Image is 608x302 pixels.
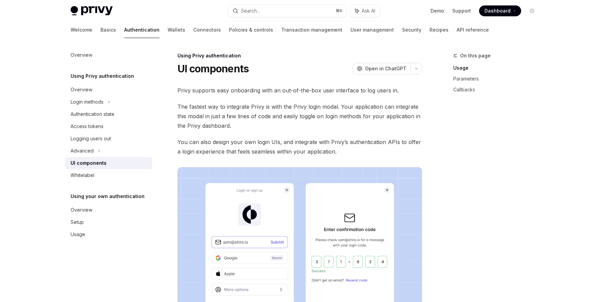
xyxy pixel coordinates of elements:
span: You can also design your own login UIs, and integrate with Privy’s authentication APIs to offer a... [177,137,422,156]
div: Whitelabel [71,171,94,179]
a: Basics [100,22,116,38]
h1: UI components [177,63,249,75]
a: Security [402,22,421,38]
div: Access tokens [71,122,103,130]
button: Ask AI [350,5,380,17]
div: Search... [241,7,260,15]
div: Advanced [71,147,94,155]
a: Whitelabel [65,169,152,181]
div: Login methods [71,98,103,106]
a: Usage [453,63,543,73]
div: Overview [71,86,92,94]
div: Authentication state [71,110,114,118]
a: Connectors [193,22,221,38]
button: Open in ChatGPT [353,63,411,74]
a: Overview [65,84,152,96]
img: light logo [71,6,113,16]
a: Overview [65,49,152,61]
a: User management [350,22,394,38]
a: Overview [65,204,152,216]
span: The fastest way to integrate Privy is with the Privy login modal. Your application can integrate ... [177,102,422,130]
a: Authentication [124,22,159,38]
a: Logging users out [65,132,152,145]
span: Ask AI [362,7,375,14]
a: Demo [431,7,444,14]
span: ⌘ K [336,8,343,14]
div: Using Privy authentication [177,52,422,59]
div: Overview [71,206,92,214]
a: UI components [65,157,152,169]
div: Usage [71,230,85,238]
a: Welcome [71,22,92,38]
a: Transaction management [281,22,342,38]
h5: Using your own authentication [71,192,145,200]
span: Privy supports easy onboarding with an out-of-the-box user interface to log users in. [177,86,422,95]
a: Setup [65,216,152,228]
span: Open in ChatGPT [365,65,406,72]
a: Dashboard [479,5,521,16]
button: Search...⌘K [228,5,347,17]
h5: Using Privy authentication [71,72,134,80]
div: Logging users out [71,135,111,143]
span: On this page [460,52,491,60]
a: Wallets [168,22,185,38]
a: Support [452,7,471,14]
span: Dashboard [484,7,511,14]
a: Authentication state [65,108,152,120]
a: Usage [65,228,152,241]
a: Access tokens [65,120,152,132]
button: Toggle dark mode [527,5,537,16]
div: Setup [71,218,84,226]
a: Policies & controls [229,22,273,38]
div: Overview [71,51,92,59]
a: Callbacks [453,84,543,95]
a: API reference [457,22,489,38]
a: Recipes [430,22,449,38]
a: Parameters [453,73,543,84]
div: UI components [71,159,107,167]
